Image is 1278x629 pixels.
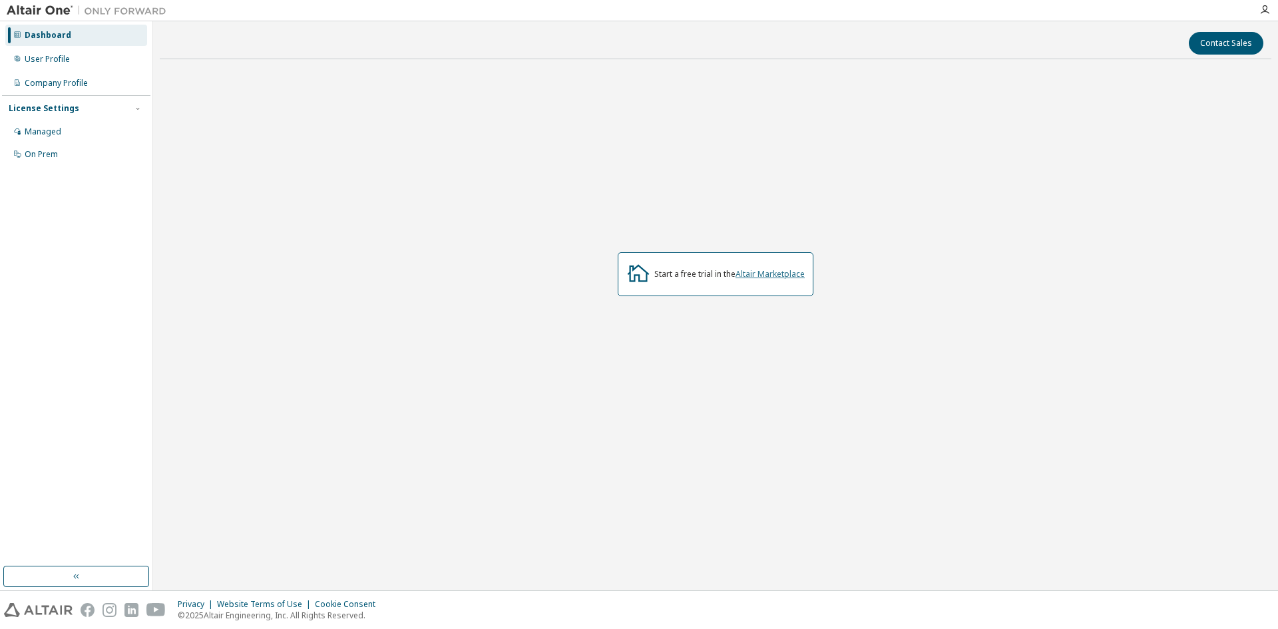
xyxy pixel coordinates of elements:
div: License Settings [9,103,79,114]
img: youtube.svg [146,603,166,617]
img: altair_logo.svg [4,603,73,617]
div: User Profile [25,54,70,65]
button: Contact Sales [1189,32,1263,55]
img: facebook.svg [81,603,95,617]
div: Website Terms of Use [217,599,315,610]
div: Managed [25,126,61,137]
img: linkedin.svg [124,603,138,617]
p: © 2025 Altair Engineering, Inc. All Rights Reserved. [178,610,383,621]
div: Company Profile [25,78,88,89]
img: instagram.svg [103,603,116,617]
div: Dashboard [25,30,71,41]
div: On Prem [25,149,58,160]
div: Cookie Consent [315,599,383,610]
a: Altair Marketplace [736,268,805,280]
div: Privacy [178,599,217,610]
img: Altair One [7,4,173,17]
div: Start a free trial in the [654,269,805,280]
